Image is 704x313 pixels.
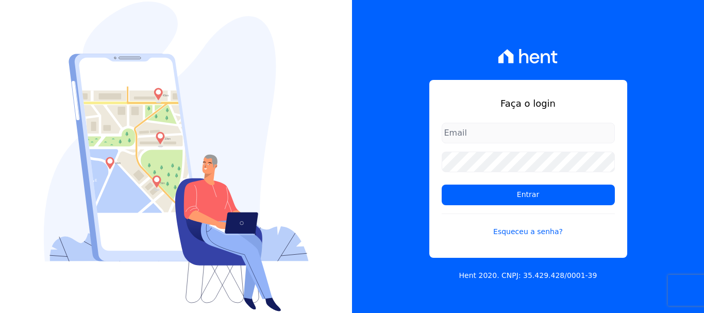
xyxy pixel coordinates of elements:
[44,2,309,311] img: Login
[442,123,615,143] input: Email
[459,270,597,281] p: Hent 2020. CNPJ: 35.429.428/0001-39
[442,96,615,110] h1: Faça o login
[442,185,615,205] input: Entrar
[442,213,615,237] a: Esqueceu a senha?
